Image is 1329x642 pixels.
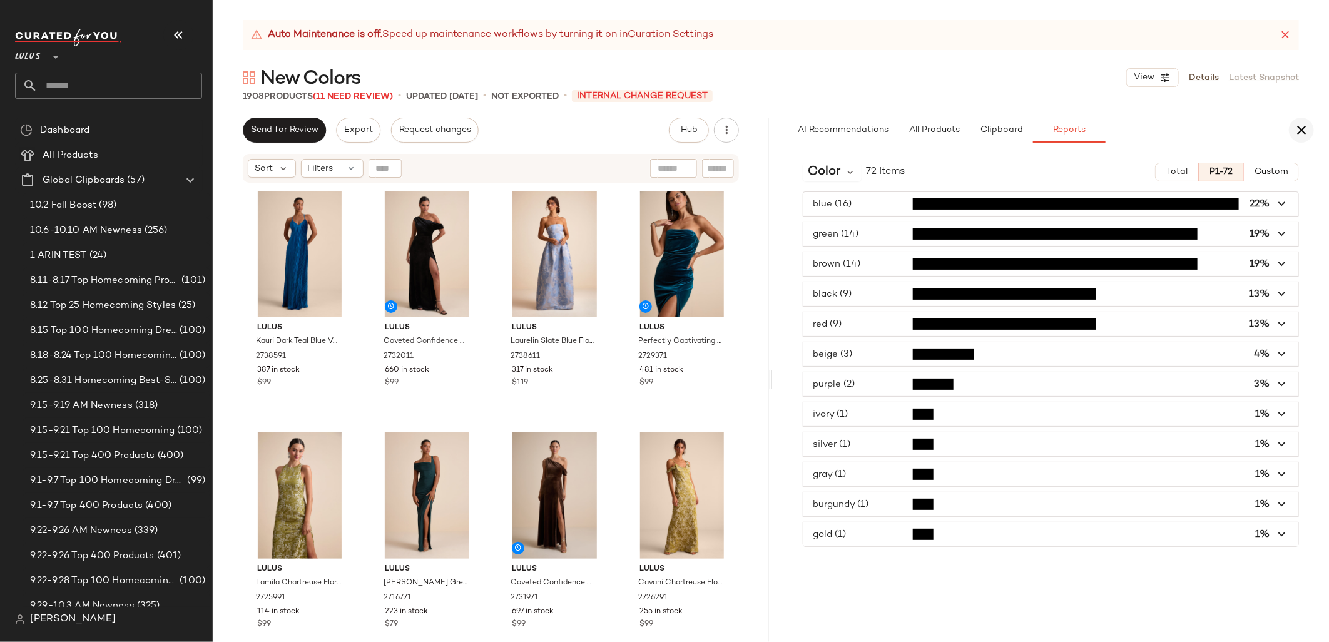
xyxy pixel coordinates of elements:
[257,365,300,376] span: 387 in stock
[336,118,380,143] button: Export
[1244,163,1299,181] button: Custom
[30,612,116,627] span: [PERSON_NAME]
[30,524,132,538] span: 9.22-9.26 AM Newness
[177,374,205,388] span: (100)
[125,173,145,188] span: (57)
[308,162,334,175] span: Filters
[638,336,723,347] span: Perfectly Captivating Dark Teal Velvet Strapless Maxi Dress
[30,574,177,588] span: 9.22-9.28 Top 100 Homecoming Dresses
[399,125,471,135] span: Request changes
[179,273,205,288] span: (101)
[250,28,713,43] div: Speed up maintenance workflows by turning it on in
[797,125,889,135] span: AI Recommendations
[511,336,596,347] span: Laurelin Slate Blue Floral Jacquard Pleated Strapless Maxi Dress
[175,424,203,438] span: (100)
[1052,125,1086,135] span: Reports
[257,564,342,575] span: Lulus
[638,578,723,589] span: Cavani Chartreuse Floral Satin Asymmetrical Maxi Dress
[177,574,205,588] span: (100)
[384,578,469,589] span: [PERSON_NAME] Green Jersey Knit Ruched Maxi Dress
[803,462,1298,486] button: gray (1)1%
[257,619,271,630] span: $99
[243,90,393,103] div: Products
[268,28,382,43] strong: Auto Maintenance is off.
[384,336,469,347] span: Coveted Confidence Black Velvet Asymmetrical Maxi Dress
[30,399,133,413] span: 9.15-9.19 AM Newness
[1254,167,1288,177] span: Custom
[391,118,479,143] button: Request changes
[176,298,196,313] span: (25)
[512,606,554,618] span: 697 in stock
[628,28,713,43] a: Curation Settings
[30,599,135,613] span: 9.29-10.3 AM Newness
[638,593,668,604] span: 2726291
[375,432,480,559] img: 2716771_02_front_2025-09-09.jpg
[15,43,41,65] span: Lulus
[483,89,486,104] span: •
[257,377,271,389] span: $99
[639,564,725,575] span: Lulus
[15,29,121,46] img: cfy_white_logo.C9jOOHJF.svg
[30,273,179,288] span: 8.11-8.17 Top Homecoming Product
[243,118,326,143] button: Send for Review
[30,198,96,213] span: 10.2 Fall Boost
[256,336,341,347] span: Kauri Dark Teal Blue Velvet Pleated Backless Maxi Dress
[260,66,360,91] span: New Colors
[803,522,1298,546] button: gold (1)1%
[30,499,143,513] span: 9.1-9.7 Top 400 Products
[15,614,25,624] img: svg%3e
[132,524,158,538] span: (339)
[1155,163,1198,181] button: Total
[247,432,352,559] img: 2725991_03_detail_2025-09-05.jpg
[30,298,176,313] span: 8.12 Top 25 Homecoming Styles
[143,499,171,513] span: (400)
[257,606,300,618] span: 114 in stock
[344,125,373,135] span: Export
[639,365,683,376] span: 481 in stock
[669,118,709,143] button: Hub
[185,474,205,488] span: (99)
[406,90,478,103] p: updated [DATE]
[142,223,168,238] span: (256)
[30,374,177,388] span: 8.25-8.31 Homecoming Best-Sellers
[803,372,1298,396] button: purple (2)3%
[256,593,285,604] span: 2725991
[247,191,352,317] img: 2738591_02_front_2025-09-25.jpg
[385,564,470,575] span: Lulus
[803,492,1298,516] button: burgundy (1)1%
[572,90,713,102] span: INTERNAL CHANGE REQUEST
[155,549,181,563] span: (401)
[155,449,184,463] span: (400)
[511,593,538,604] span: 2731971
[638,351,667,362] span: 2729371
[43,173,125,188] span: Global Clipboards
[375,191,480,317] img: 2732011_02_front_2025-09-23.jpg
[243,92,264,101] span: 1908
[502,191,607,317] img: 2738611_02_front_2025-09-23.jpg
[385,377,399,389] span: $99
[30,474,185,488] span: 9.1-9.7 Top 100 Homecoming Dresses
[177,324,205,338] span: (100)
[250,125,318,135] span: Send for Review
[803,222,1298,246] button: green (14)19%
[512,365,553,376] span: 317 in stock
[87,248,107,263] span: (24)
[30,549,155,563] span: 9.22-9.26 Top 400 Products
[30,424,175,438] span: 9.15-9.21 Top 100 Homecoming
[30,248,87,263] span: 1 ARIN TEST
[1199,163,1244,181] button: P1-72
[808,163,840,181] span: Color
[257,322,342,334] span: Lulus
[255,162,273,175] span: Sort
[40,123,89,138] span: Dashboard
[1209,167,1233,177] span: P1-72
[1126,68,1179,87] button: View
[243,71,255,84] img: svg%3e
[313,92,393,101] span: (11 Need Review)
[639,377,653,389] span: $99
[385,322,470,334] span: Lulus
[1133,73,1154,83] span: View
[512,564,597,575] span: Lulus
[803,192,1298,216] button: blue (16)22%
[803,432,1298,456] button: silver (1)1%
